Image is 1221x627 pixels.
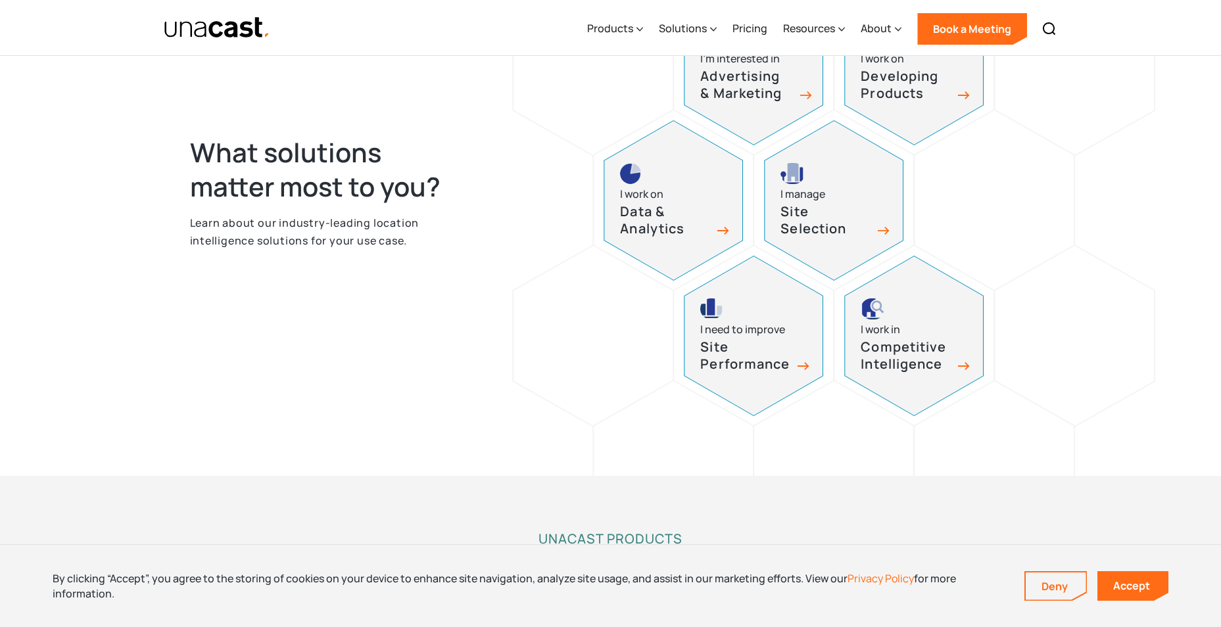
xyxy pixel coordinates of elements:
h2: What solutions matter most to you? [190,135,467,204]
div: Products [587,20,633,36]
a: home [164,16,271,39]
img: site performance icon [700,298,723,319]
div: I manage [780,185,825,203]
h3: Data & Analytics [620,203,712,238]
div: By clicking “Accept”, you agree to the storing of cookies on your device to enhance site navigati... [53,571,1005,601]
h3: Site Selection [780,203,873,238]
div: I work in [861,321,900,338]
a: competitive intelligence iconI work inCompetitive Intelligence [844,256,984,416]
div: Products [587,2,643,56]
h2: UNACAST PRODUCTS [539,528,682,549]
div: Solutions [659,20,707,36]
div: About [861,2,901,56]
a: site performance iconI need to improveSite Performance [684,256,823,416]
div: Resources [783,20,835,36]
div: Solutions [659,2,717,56]
h3: Site Performance [700,338,792,373]
h3: Developing Products [861,68,953,103]
img: Search icon [1041,21,1057,37]
div: About [861,20,892,36]
h3: Advertising & Marketing [700,68,792,103]
a: Pricing [732,2,767,56]
h3: Competitive Intelligence [861,338,953,373]
a: Privacy Policy [848,571,914,586]
a: Book a Meeting [917,13,1027,45]
div: I need to improve [700,321,785,338]
a: site selection icon I manageSite Selection [764,120,903,281]
div: Resources [783,2,845,56]
div: I work on [620,185,663,203]
a: Deny [1026,572,1086,600]
a: Accept [1097,571,1168,601]
img: site selection icon [780,163,805,184]
p: Learn about our industry-leading location intelligence solutions for your use case. [190,214,467,249]
img: pie chart icon [620,163,641,184]
img: Unacast text logo [164,16,271,39]
a: pie chart iconI work onData & Analytics [604,120,743,281]
div: I work on [861,50,904,68]
img: competitive intelligence icon [861,298,885,319]
div: I’m interested in [700,50,780,68]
